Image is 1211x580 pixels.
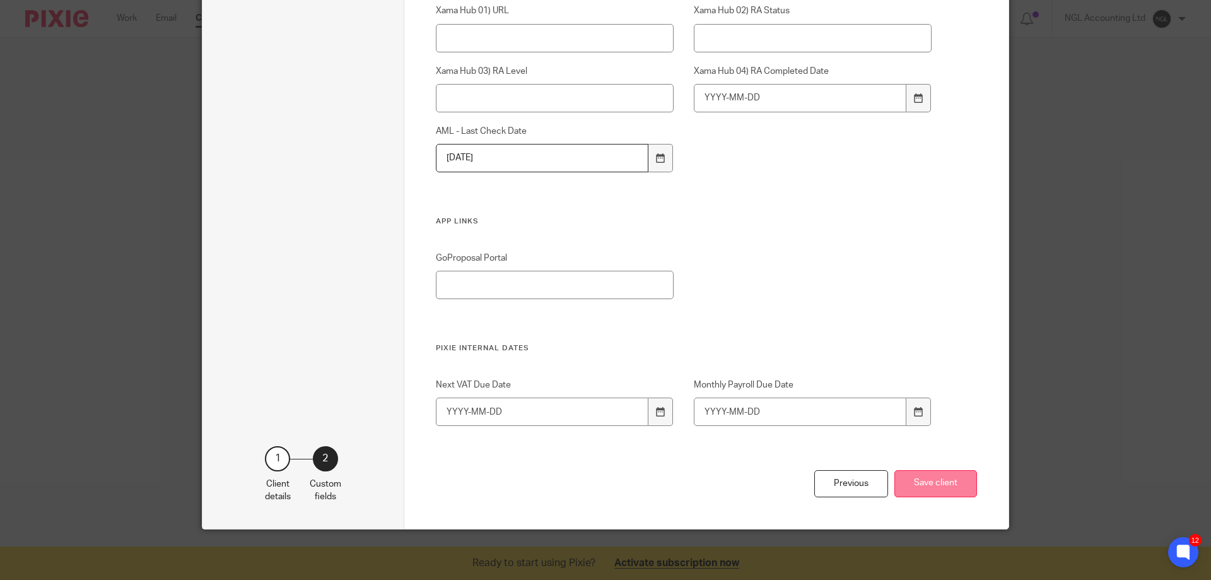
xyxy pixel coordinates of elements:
[310,478,341,504] p: Custom fields
[436,343,932,353] h3: Pixie Internal Dates
[313,446,338,471] div: 2
[1189,534,1202,547] div: 12
[694,398,907,426] input: YYYY-MM-DD
[265,478,291,504] p: Client details
[436,4,674,17] label: Xama Hub 01) URL
[436,398,649,426] input: YYYY-MM-DD
[694,379,932,391] label: Monthly Payroll Due Date
[436,65,674,78] label: Xama Hub 03) RA Level
[436,379,674,391] label: Next VAT Due Date
[894,470,977,497] button: Save client
[436,125,674,138] label: AML - Last Check Date
[814,470,888,497] div: Previous
[694,65,932,78] label: Xama Hub 04) RA Completed Date
[265,446,290,471] div: 1
[436,216,932,227] h3: App links
[694,4,932,17] label: Xama Hub 02) RA Status
[436,252,674,264] label: GoProposal Portal
[694,84,907,112] input: YYYY-MM-DD
[436,144,649,172] input: YYYY-MM-DD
